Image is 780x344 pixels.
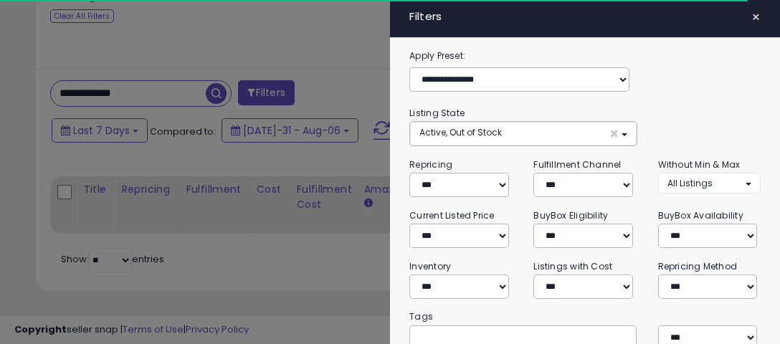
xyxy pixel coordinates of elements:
[658,209,743,221] small: BuyBox Availability
[399,309,771,325] small: Tags
[533,260,612,272] small: Listings with Cost
[746,7,766,27] button: ×
[658,260,738,272] small: Repricing Method
[409,209,494,221] small: Current Listed Price
[419,126,502,138] span: Active, Out of Stock
[399,48,771,64] label: Apply Preset:
[409,260,451,272] small: Inventory
[658,158,741,171] small: Without Min & Max
[751,7,761,27] span: ×
[409,11,761,23] h4: Filters
[409,158,452,171] small: Repricing
[667,177,713,189] span: All Listings
[533,158,621,171] small: Fulfillment Channel
[533,209,608,221] small: BuyBox Eligibility
[410,122,637,145] button: Active, Out of Stock ×
[658,173,761,193] button: All Listings
[609,126,619,141] span: ×
[409,107,465,119] small: Listing State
